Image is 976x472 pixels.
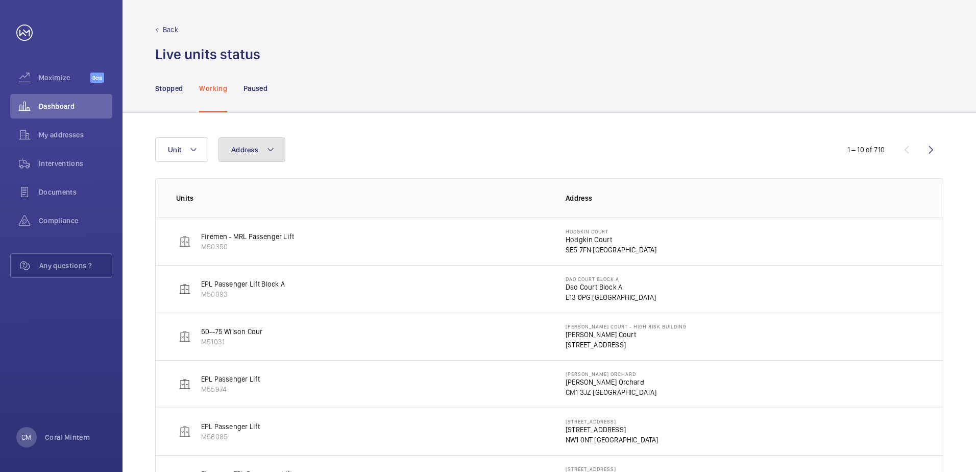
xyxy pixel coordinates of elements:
p: M51031 [201,337,262,347]
span: My addresses [39,130,112,140]
p: Working [199,83,227,93]
p: [STREET_ADDRESS] [566,418,658,424]
span: Unit [168,146,181,154]
p: Hodgkin Court [566,228,657,234]
p: [PERSON_NAME] Court - High Risk Building [566,323,687,329]
p: EPL Passenger Lift Block A [201,279,285,289]
span: Dashboard [39,101,112,111]
p: Coral Mintern [45,432,90,442]
p: CM [21,432,31,442]
p: Dao Court Block A [566,282,656,292]
p: NW1 0NT [GEOGRAPHIC_DATA] [566,435,658,445]
span: Compliance [39,216,112,226]
p: Hodgkin Court [566,234,657,245]
p: SE5 7FN [GEOGRAPHIC_DATA] [566,245,657,255]
button: Unit [155,137,208,162]
p: EPL Passenger Lift [201,374,260,384]
p: Stopped [155,83,183,93]
p: [PERSON_NAME] Orchard [566,377,657,387]
span: Address [231,146,258,154]
img: elevator.svg [179,378,191,390]
p: [STREET_ADDRESS] [566,340,687,350]
span: Any questions ? [39,261,112,271]
span: Interventions [39,158,112,169]
p: [PERSON_NAME] Court [566,329,687,340]
h1: Live units status [155,45,260,64]
p: [PERSON_NAME] Orchard [566,371,657,377]
p: 50--75 Wilson Cour [201,326,262,337]
p: Units [176,193,549,203]
img: elevator.svg [179,283,191,295]
p: Paused [243,83,267,93]
span: Documents [39,187,112,197]
p: [STREET_ADDRESS] [566,466,650,472]
p: M50350 [201,242,294,252]
p: M55974 [201,384,260,394]
p: M56085 [201,432,260,442]
span: Maximize [39,73,90,83]
p: Firemen - MRL Passenger Lift [201,231,294,242]
button: Address [218,137,285,162]
img: elevator.svg [179,331,191,343]
p: Dao Court Block A [566,276,656,282]
p: EPL Passenger Lift [201,421,260,432]
span: Beta [90,73,104,83]
img: elevator.svg [179,235,191,248]
p: CM1 3JZ [GEOGRAPHIC_DATA] [566,387,657,397]
p: Back [163,25,178,35]
div: 1 – 10 of 710 [847,145,885,155]
p: M50093 [201,289,285,299]
p: [STREET_ADDRESS] [566,424,658,435]
p: E13 0PG [GEOGRAPHIC_DATA] [566,292,656,302]
img: elevator.svg [179,426,191,438]
p: Address [566,193,922,203]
